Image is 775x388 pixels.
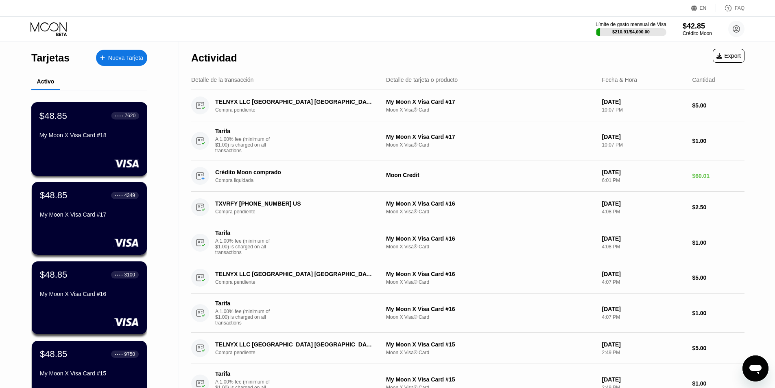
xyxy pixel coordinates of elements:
div: Compra pendiente [215,107,385,113]
div: $48.85● ● ● ●7620My Moon X Visa Card #18 [32,103,147,175]
div: My Moon X Visa Card #16 [386,271,596,277]
div: Nueva Tarjeta [96,50,147,66]
div: Cantidad [692,77,715,83]
div: My Moon X Visa Card #15 [40,370,139,377]
div: Tarjetas [31,52,70,64]
div: Moon X Visa® Card [386,142,596,148]
div: Tarifa [215,370,272,377]
div: Crédito Moon [683,31,712,36]
div: ● ● ● ● [115,274,123,276]
div: $1.00 [692,138,744,144]
div: Tarifa [215,230,272,236]
div: My Moon X Visa Card #16 [386,200,596,207]
div: A 1.00% fee (minimum of $1.00) is charged on all transactions [215,238,276,255]
div: FAQ [735,5,744,11]
div: $42.85Crédito Moon [683,22,712,36]
div: Detalle de tarjeta o producto [386,77,458,83]
div: TELNYX LLC [GEOGRAPHIC_DATA] [GEOGRAPHIC_DATA] [215,341,373,348]
div: TELNYX LLC [GEOGRAPHIC_DATA] [GEOGRAPHIC_DATA]Compra pendienteMy Moon X Visa Card #15Moon X Visa®... [191,333,744,364]
div: [DATE] [602,99,686,105]
div: Moon X Visa® Card [386,350,596,355]
div: Actividad [191,52,237,64]
div: $5.00 [692,274,744,281]
div: Moon Credit [386,172,596,178]
div: 4:07 PM [602,314,686,320]
div: My Moon X Visa Card #17 [40,211,139,218]
div: Fecha & Hora [602,77,637,83]
div: 9750 [124,351,135,357]
div: $60.01 [692,173,744,179]
div: My Moon X Visa Card #15 [386,376,596,383]
div: My Moon X Visa Card #15 [386,341,596,348]
div: 6:01 PM [602,178,686,183]
div: My Moon X Visa Card #16 [386,306,596,312]
div: $48.85● ● ● ●3100My Moon X Visa Card #16 [32,261,147,334]
div: $2.50 [692,204,744,210]
div: My Moon X Visa Card #17 [386,99,596,105]
div: Nueva Tarjeta [108,55,143,61]
div: 4:08 PM [602,209,686,215]
div: Límite de gasto mensual de Visa$210.91/$4,000.00 [596,22,666,36]
div: Detalle de la transacción [191,77,253,83]
div: TELNYX LLC [GEOGRAPHIC_DATA] [GEOGRAPHIC_DATA] [215,99,373,105]
div: [DATE] [602,200,686,207]
div: Compra pendiente [215,279,385,285]
div: Moon X Visa® Card [386,209,596,215]
div: Compra pendiente [215,350,385,355]
div: [DATE] [602,235,686,242]
div: [DATE] [602,341,686,348]
div: Export [713,49,744,63]
div: TXVRFY [PHONE_NUMBER] USCompra pendienteMy Moon X Visa Card #16Moon X Visa® Card[DATE]4:08 PM$2.50 [191,192,744,223]
div: Activo [37,78,55,85]
div: Compra liquidada [215,178,385,183]
div: $48.85 [40,349,67,360]
div: TELNYX LLC [GEOGRAPHIC_DATA] [GEOGRAPHIC_DATA] [215,271,373,277]
div: Moon X Visa® Card [386,279,596,285]
div: FAQ [716,4,744,12]
div: TarifaA 1.00% fee (minimum of $1.00) is charged on all transactionsMy Moon X Visa Card #16Moon X ... [191,223,744,262]
div: TXVRFY [PHONE_NUMBER] US [215,200,373,207]
div: ● ● ● ● [115,353,123,355]
div: ● ● ● ● [115,194,123,197]
div: [DATE] [602,376,686,383]
div: $1.00 [692,310,744,316]
div: $48.85 [39,110,67,121]
div: $48.85 [40,190,67,201]
div: EN [691,4,716,12]
div: 10:07 PM [602,107,686,113]
div: My Moon X Visa Card #18 [39,132,139,138]
div: TarifaA 1.00% fee (minimum of $1.00) is charged on all transactionsMy Moon X Visa Card #17Moon X ... [191,121,744,160]
iframe: Botón para iniciar la ventana de mensajería [742,355,768,381]
div: $42.85 [683,22,712,31]
div: 7620 [124,113,135,118]
div: Moon X Visa® Card [386,244,596,250]
div: [DATE] [602,134,686,140]
div: Crédito Moon comprado [215,169,373,175]
div: My Moon X Visa Card #17 [386,134,596,140]
div: 10:07 PM [602,142,686,148]
div: 4:08 PM [602,244,686,250]
div: 4349 [124,193,135,198]
div: A 1.00% fee (minimum of $1.00) is charged on all transactions [215,309,276,326]
div: A 1.00% fee (minimum of $1.00) is charged on all transactions [215,136,276,153]
div: 3100 [124,272,135,278]
div: Tarifa [215,128,272,134]
div: [DATE] [602,306,686,312]
div: [DATE] [602,271,686,277]
div: Moon X Visa® Card [386,314,596,320]
div: $48.85● ● ● ●4349My Moon X Visa Card #17 [32,182,147,255]
div: $210.91 / $4,000.00 [612,29,650,34]
div: $48.85 [40,270,67,280]
div: 4:07 PM [602,279,686,285]
div: Moon X Visa® Card [386,107,596,113]
div: Límite de gasto mensual de Visa [596,22,666,27]
div: Export [716,53,741,59]
div: TELNYX LLC [GEOGRAPHIC_DATA] [GEOGRAPHIC_DATA]Compra pendienteMy Moon X Visa Card #17Moon X Visa®... [191,90,744,121]
div: 2:49 PM [602,350,686,355]
div: EN [700,5,707,11]
div: TELNYX LLC [GEOGRAPHIC_DATA] [GEOGRAPHIC_DATA]Compra pendienteMy Moon X Visa Card #16Moon X Visa®... [191,262,744,294]
div: TarifaA 1.00% fee (minimum of $1.00) is charged on all transactionsMy Moon X Visa Card #16Moon X ... [191,294,744,333]
div: $5.00 [692,102,744,109]
div: Tarifa [215,300,272,307]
